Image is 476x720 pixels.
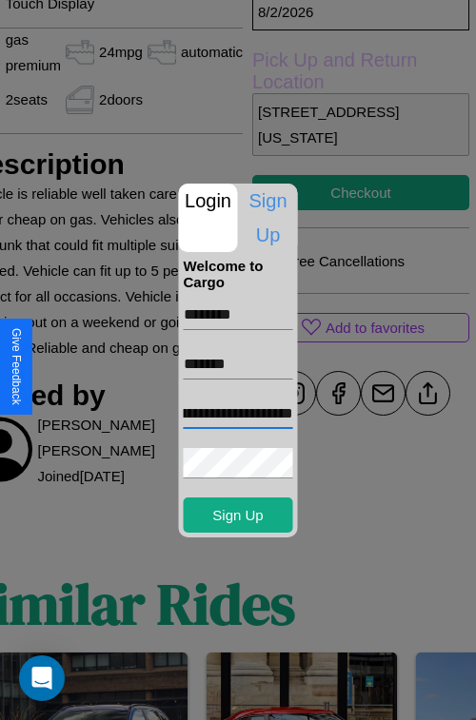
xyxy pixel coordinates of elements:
[184,258,293,290] h4: Welcome to Cargo
[184,497,293,533] button: Sign Up
[10,328,23,405] div: Give Feedback
[179,184,238,218] p: Login
[239,184,298,252] p: Sign Up
[19,655,65,701] div: Open Intercom Messenger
